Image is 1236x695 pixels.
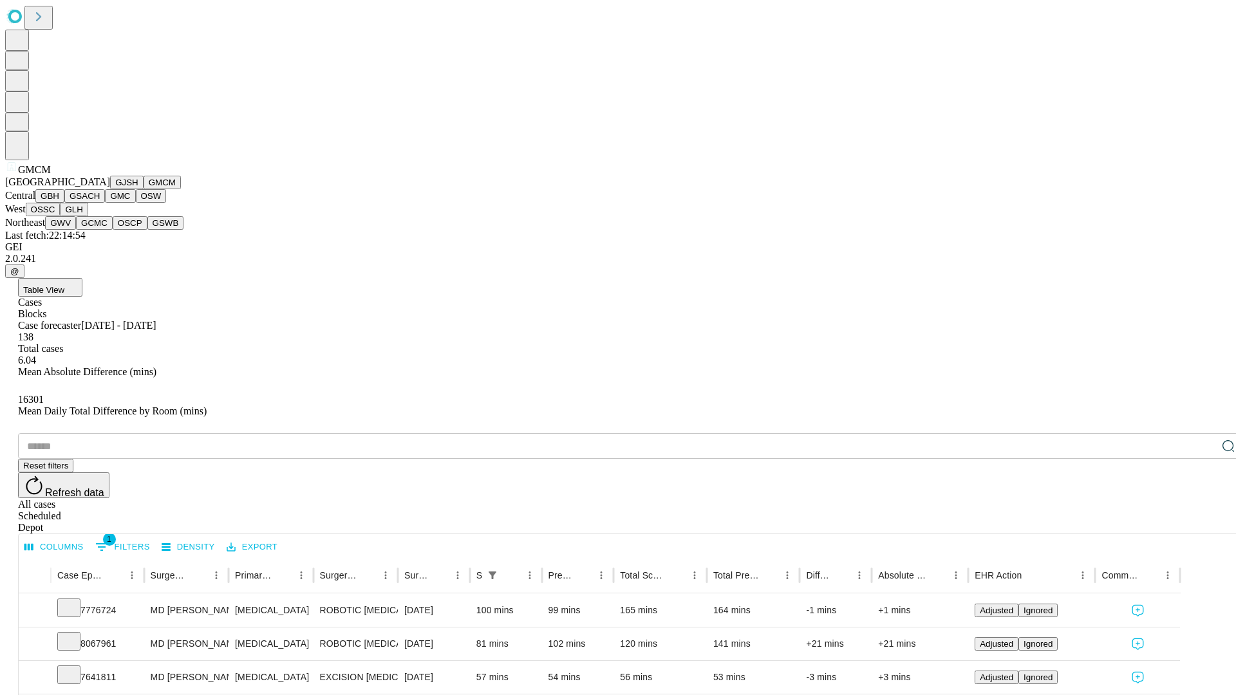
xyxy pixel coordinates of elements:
[620,594,700,627] div: 165 mins
[274,566,292,584] button: Sort
[147,216,184,230] button: GSWB
[18,366,156,377] span: Mean Absolute Difference (mins)
[878,594,962,627] div: +1 mins
[151,627,222,660] div: MD [PERSON_NAME] [PERSON_NAME] Md
[850,566,868,584] button: Menu
[57,570,104,580] div: Case Epic Id
[521,566,539,584] button: Menu
[760,566,778,584] button: Sort
[878,661,962,694] div: +3 mins
[548,570,574,580] div: Predicted In Room Duration
[81,320,156,331] span: [DATE] - [DATE]
[1018,671,1058,684] button: Ignored
[980,639,1013,649] span: Adjusted
[223,537,281,557] button: Export
[975,637,1018,651] button: Adjusted
[26,203,61,216] button: OSSC
[320,570,357,580] div: Surgery Name
[980,606,1013,615] span: Adjusted
[60,203,88,216] button: GLH
[113,216,147,230] button: OSCP
[1074,566,1092,584] button: Menu
[320,594,391,627] div: ROBOTIC [MEDICAL_DATA]
[64,189,105,203] button: GSACH
[620,570,666,580] div: Total Scheduled Duration
[18,394,44,405] span: 16301
[713,570,760,580] div: Total Predicted Duration
[1023,566,1041,584] button: Sort
[92,537,153,557] button: Show filters
[18,355,36,366] span: 6.04
[832,566,850,584] button: Sort
[975,570,1022,580] div: EHR Action
[431,566,449,584] button: Sort
[449,566,467,584] button: Menu
[1018,604,1058,617] button: Ignored
[878,570,928,580] div: Absolute Difference
[144,176,181,189] button: GMCM
[136,189,167,203] button: OSW
[207,566,225,584] button: Menu
[18,459,73,472] button: Reset filters
[5,190,35,201] span: Central
[5,230,86,241] span: Last fetch: 22:14:54
[235,661,306,694] div: [MEDICAL_DATA]
[292,566,310,584] button: Menu
[404,594,464,627] div: [DATE]
[806,627,865,660] div: +21 mins
[713,627,794,660] div: 141 mins
[620,661,700,694] div: 56 mins
[320,627,391,660] div: ROBOTIC [MEDICAL_DATA]
[45,216,76,230] button: GWV
[377,566,395,584] button: Menu
[235,570,272,580] div: Primary Service
[18,472,109,498] button: Refresh data
[103,533,116,546] span: 1
[476,570,482,580] div: Scheduled In Room Duration
[189,566,207,584] button: Sort
[158,537,218,557] button: Density
[483,566,501,584] div: 1 active filter
[878,627,962,660] div: +21 mins
[21,537,87,557] button: Select columns
[476,661,536,694] div: 57 mins
[548,661,608,694] div: 54 mins
[25,600,44,622] button: Expand
[76,216,113,230] button: GCMC
[1024,606,1053,615] span: Ignored
[18,164,51,175] span: GMCM
[5,264,24,278] button: @
[592,566,610,584] button: Menu
[620,627,700,660] div: 120 mins
[5,241,1231,253] div: GEI
[110,176,144,189] button: GJSH
[713,661,794,694] div: 53 mins
[404,570,429,580] div: Surgery Date
[23,461,68,470] span: Reset filters
[45,487,104,498] span: Refresh data
[5,203,26,214] span: West
[806,594,865,627] div: -1 mins
[404,661,464,694] div: [DATE]
[151,570,188,580] div: Surgeon Name
[18,331,33,342] span: 138
[57,594,138,627] div: 7776724
[18,278,82,297] button: Table View
[57,661,138,694] div: 7641811
[151,594,222,627] div: MD [PERSON_NAME] [PERSON_NAME] Md
[806,661,865,694] div: -3 mins
[404,627,464,660] div: [DATE]
[25,667,44,689] button: Expand
[1101,570,1139,580] div: Comments
[503,566,521,584] button: Sort
[980,672,1013,682] span: Adjusted
[1024,672,1053,682] span: Ignored
[574,566,592,584] button: Sort
[10,266,19,276] span: @
[5,176,110,187] span: [GEOGRAPHIC_DATA]
[806,570,831,580] div: Difference
[1141,566,1159,584] button: Sort
[57,627,138,660] div: 8067961
[548,627,608,660] div: 102 mins
[476,594,536,627] div: 100 mins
